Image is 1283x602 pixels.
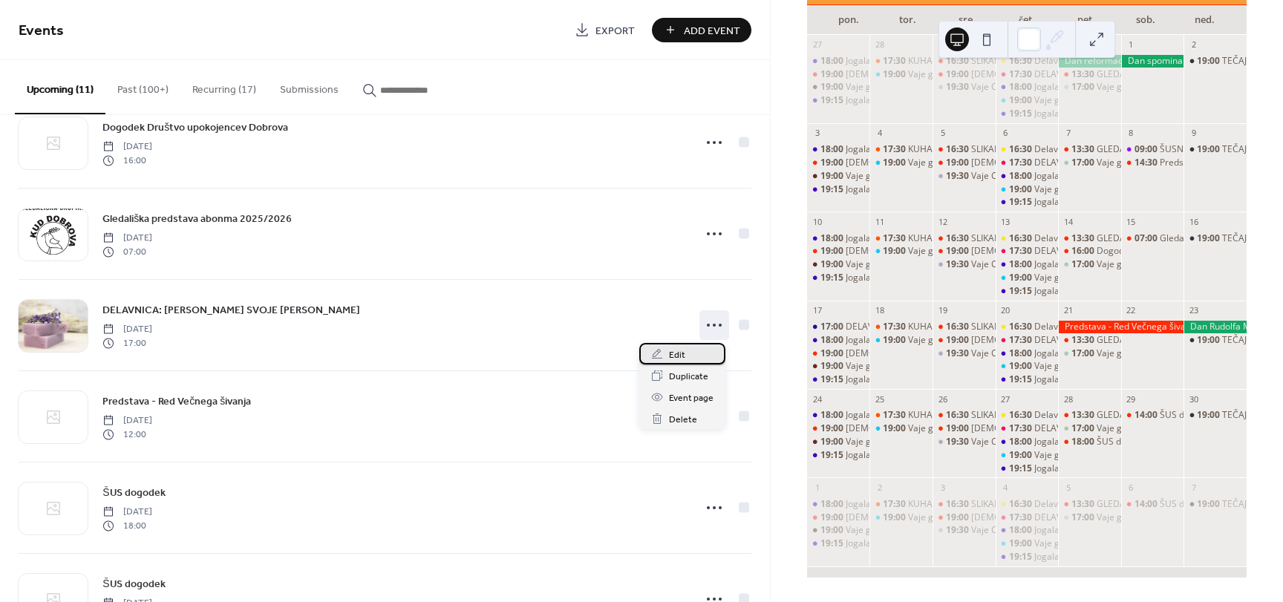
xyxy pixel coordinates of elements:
span: 18:00 [820,334,846,347]
div: Namizni tenis [933,334,996,347]
span: 19:30 [946,347,971,360]
span: 17:00 [820,321,846,333]
div: GLEDALIŠKA SKUPINA ZA MLADE [1058,334,1121,347]
span: 19:00 [883,245,908,258]
div: Jogalates - Energetska vadba (Joga & Pilates) [846,232,1030,245]
span: [DATE] [102,323,152,336]
span: 19:00 [946,157,971,169]
span: 18:00 [820,143,846,156]
div: Vaje glasbene skupine Kliše Band [1058,81,1121,94]
span: 19:00 [820,157,846,169]
div: 13 [1000,216,1011,227]
div: tor. [878,5,938,35]
div: Dogodek Društvo upokojencev Dobrova [1097,245,1261,258]
span: 19:00 [946,245,971,258]
div: ŠUSNICA - bolšji sejem in izmenjevalnica [1121,143,1184,156]
div: Jogalates - Energetska vadba (Joga & Pilates) [996,81,1059,94]
span: 16:30 [1009,321,1034,333]
div: 24 [812,393,823,405]
div: Dan Rudolfa Maistra [1184,321,1247,333]
div: SLIKARSKA DELAVNICA [933,232,996,245]
div: Vaje glasbene skupine Dobrovške Zajkle [846,170,1011,183]
a: Add Event [652,18,751,42]
div: Delavnica oblikovanja GLINE [996,55,1059,68]
div: TEČAJ DRUŽABNIH PLESOV [1184,55,1247,68]
div: 20 [1000,305,1011,316]
span: 19:00 [946,334,971,347]
span: 16:30 [946,143,971,156]
div: Jogalates - Energetska vadba (Joga & Pilates) [807,183,870,196]
div: Vaje glasbene skupine Dobrovške Zajkle [807,258,870,271]
div: 18 [874,305,885,316]
div: Namizni tenis [807,347,870,360]
div: Dan reformacije [1058,55,1121,68]
div: Delavnica oblikovanja GLINE [1034,232,1152,245]
a: Predstava - Red Večnega šivanja [102,393,251,410]
span: 19:00 [820,170,846,183]
div: 14 [1062,216,1074,227]
span: 19:15 [820,183,846,196]
div: Vaje Country plesalne skupine [971,347,1095,360]
div: Jogalates - Energetska vadba (Joga & Pilates) [1034,81,1218,94]
span: 17:00 [1071,347,1097,360]
span: 19:15 [820,373,846,386]
div: KUHARSKE DELAVNICE ZA OSNOVNOŠOLCE [869,321,933,333]
span: 16:30 [1009,143,1034,156]
div: KUHARSKE DELAVNICE ZA OSNOVNOŠOLCE [908,409,1090,422]
div: Jogalates - Energetska vadba (Joga & Pilates) [996,258,1059,271]
div: Jogalates - Energetska vadba (Joga & Pilates) [1034,373,1218,386]
div: Vaje Country plesalne skupine [971,81,1095,94]
div: Jogalates - Energetska vadba (Joga & Pilates) [807,373,870,386]
div: 28 [1062,393,1074,405]
div: KUHARSKE DELAVNICE ZA OSNOVNOŠOLCE [908,143,1090,156]
button: Submissions [268,60,350,113]
span: 19:15 [1009,196,1034,209]
span: 19:00 [1009,360,1034,373]
div: Delavnica oblikovanja GLINE [1034,55,1152,68]
span: 13:30 [1071,232,1097,245]
span: Duplicate [669,369,708,385]
div: Jogalates - Energetska vadba (Joga & Pilates) [996,373,1059,386]
div: Vaje glasbene skupine Kliše Band [1097,258,1234,271]
div: Delavnica oblikovanja GLINE [996,321,1059,333]
div: 27 [812,39,823,50]
div: Jogalates - Energetska vadba (Joga & Pilates) [807,94,870,107]
span: 16:30 [1009,232,1034,245]
span: 19:00 [946,68,971,81]
span: 19:00 [820,68,846,81]
div: Delavnica oblikovanja GLINE [1034,321,1152,333]
div: Predstava - Red večnega šivanja [1121,157,1184,169]
button: Recurring (17) [180,60,268,113]
div: 29 [937,39,948,50]
div: Delavnica oblikovanja GLINE [996,232,1059,245]
span: 19:00 [820,360,846,373]
div: Namizni tenis [933,68,996,81]
div: 17 [812,305,823,316]
div: Vaje gledališke skupine [908,245,1004,258]
div: Vaje gledališke skupine [908,157,1004,169]
div: 12 [937,216,948,227]
span: Export [595,23,635,39]
div: Jogalates - Energetska vadba (Joga & Pilates) [846,94,1030,107]
span: 19:15 [820,94,846,107]
div: Vaje Country plesalne skupine [933,347,996,360]
span: 19:00 [1009,94,1034,107]
div: Jogalates - Energetska vadba (Joga & Pilates) [996,108,1059,120]
span: 17:30 [883,143,908,156]
span: 18:00 [820,55,846,68]
span: 16:30 [946,321,971,333]
div: Vaje glasbene skupine Kliše Band [1058,157,1121,169]
span: 16:30 [946,232,971,245]
div: TEČAJ DRUŽABNIH PLESOV [1184,334,1247,347]
span: 19:00 [883,334,908,347]
div: 15 [1126,216,1137,227]
div: pet. [1057,5,1116,35]
div: sob. [1116,5,1175,35]
a: DELAVNICA: [PERSON_NAME] SVOJE [PERSON_NAME] [102,301,360,318]
div: Namizni tenis [807,157,870,169]
span: Edit [669,347,685,363]
div: KUHARSKE DELAVNICE ZA OSNOVNOŠOLCE [908,55,1090,68]
div: Delavnica oblikovanja GLINE [996,143,1059,156]
div: Jogalates - Energetska vadba (Joga & Pilates) [1034,258,1218,271]
div: Jogalates - Energetska vadba (Joga & Pilates) [807,55,870,68]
